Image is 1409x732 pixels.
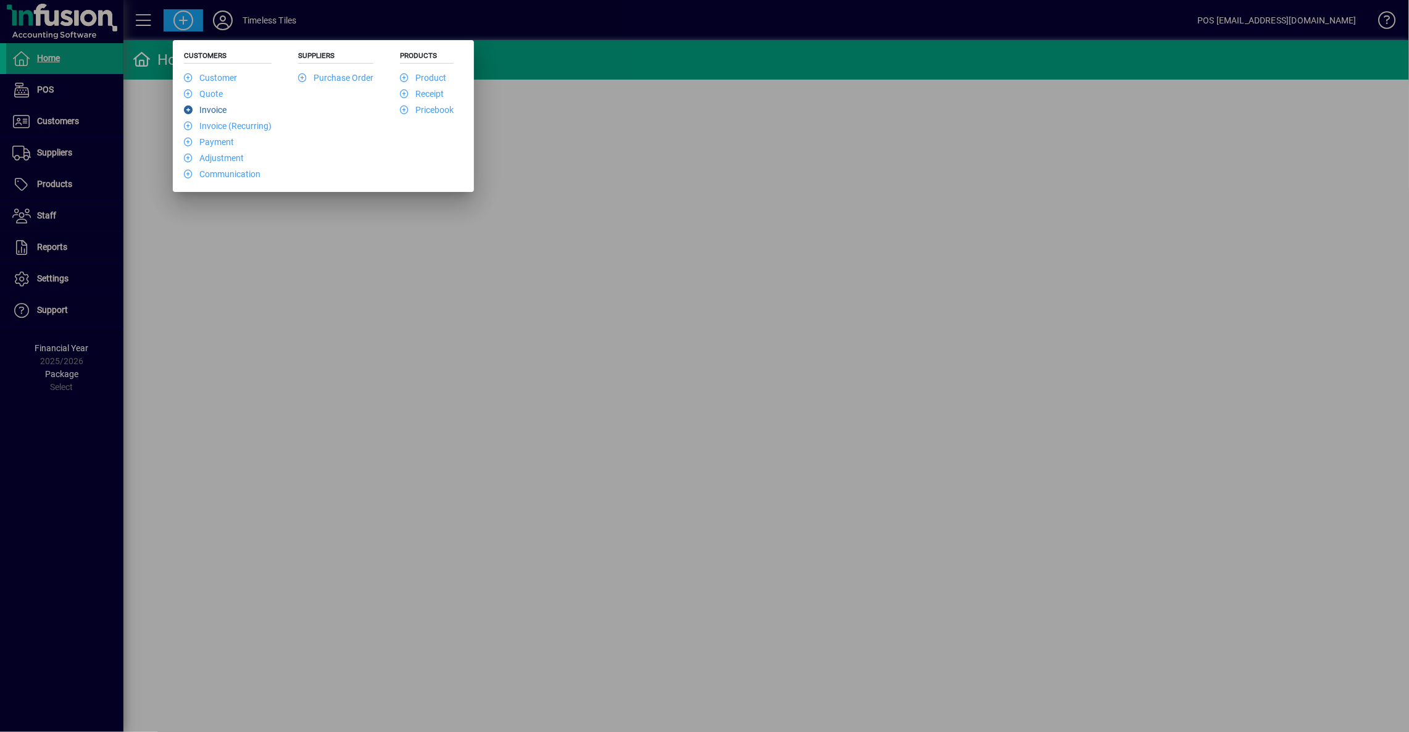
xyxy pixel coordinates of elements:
[400,51,454,64] h5: Products
[298,73,373,83] a: Purchase Order
[184,169,260,179] a: Communication
[184,89,223,99] a: Quote
[184,153,244,163] a: Adjustment
[298,51,373,64] h5: Suppliers
[400,105,454,115] a: Pricebook
[184,121,272,131] a: Invoice (Recurring)
[184,105,227,115] a: Invoice
[184,51,272,64] h5: Customers
[400,89,444,99] a: Receipt
[400,73,446,83] a: Product
[184,137,234,147] a: Payment
[184,73,237,83] a: Customer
